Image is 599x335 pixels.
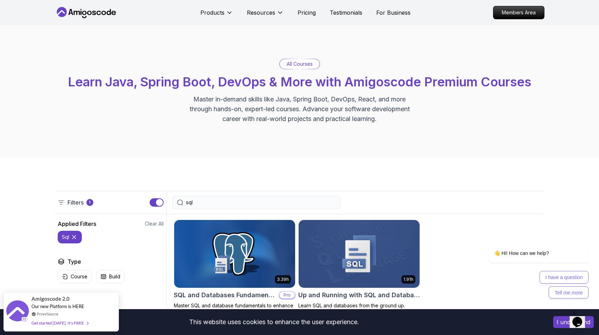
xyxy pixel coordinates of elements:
button: Build [96,270,125,283]
p: 1 [89,200,91,205]
a: Members Area [493,6,544,19]
h2: SQL and Databases Fundamentals [174,290,276,300]
a: Pricing [298,8,316,17]
span: Amigoscode 2.0 [31,295,70,303]
a: ProveSource [37,311,58,317]
h2: Type [67,257,81,266]
button: sql [58,231,82,243]
h2: Applied Filters [58,220,96,228]
p: Master SQL and database fundamentals to enhance your data querying and management skills. [174,302,295,316]
img: Up and Running with SQL and Databases card [299,220,420,288]
p: Pro [279,292,295,299]
iframe: chat widget [570,307,592,328]
h2: Up and Running with SQL and Databases [298,290,420,300]
button: Resources [247,8,284,22]
p: Products [200,8,224,17]
button: Course [58,270,92,283]
a: SQL and Databases Fundamentals card3.39hSQL and Databases FundamentalsProMaster SQL and database ... [174,220,295,316]
p: Master in-demand skills like Java, Spring Boot, DevOps, React, and more through hands-on, expert-... [182,94,417,124]
div: This website uses cookies to enhance the user experience. [5,314,543,330]
p: Course [71,273,87,280]
iframe: chat widget [466,188,592,304]
span: Our new Platform is HERE [31,304,84,309]
span: Learn Java, Spring Boot, DevOps & More with Amigoscode Premium Courses [68,74,531,90]
p: Learn SQL and databases from the ground up. [298,302,420,309]
img: provesource social proof notification image [6,300,29,323]
p: All Courses [287,60,313,67]
a: Up and Running with SQL and Databases card1.91hUp and Running with SQL and DatabasesLearn SQL and... [298,220,420,309]
a: Testimonials [330,8,362,17]
a: For Business [376,8,411,17]
input: Search Java, React, Spring boot ... [186,199,336,206]
button: Accept cookies [553,316,594,328]
button: Products [200,8,233,22]
p: Filters [67,198,84,207]
p: 1.91h [404,277,413,282]
p: sql [62,234,69,241]
img: SQL and Databases Fundamentals card [174,220,295,288]
p: Build [109,273,120,280]
p: Resources [247,8,275,17]
div: Get started [DATE]. It's FREE [31,319,88,327]
p: 3.39h [277,277,289,282]
button: Clear All [145,220,164,227]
